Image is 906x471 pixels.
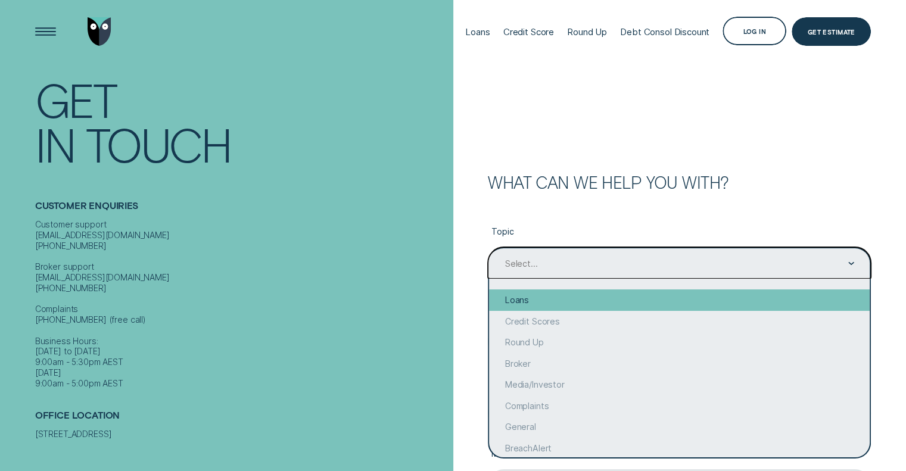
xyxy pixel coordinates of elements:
h1: Get In Touch [35,77,448,166]
div: In [35,121,75,166]
div: Credit Scores [489,311,870,332]
h2: Customer Enquiries [35,200,448,219]
div: Round Up [489,332,870,353]
div: Complaints [489,395,870,417]
div: Round Up [567,26,607,38]
div: Debt Consol Discount [620,26,709,38]
div: Loans [465,26,490,38]
button: Log in [723,17,786,45]
h2: Office Location [35,410,448,429]
div: Credit Score [503,26,554,38]
div: Select... [505,258,538,269]
div: General [489,416,870,438]
h2: What can we help you with? [488,174,871,190]
label: Topic [488,218,871,247]
label: Message [488,439,871,469]
div: Customer support [EMAIL_ADDRESS][DOMAIN_NAME] [PHONE_NUMBER] Broker support [EMAIL_ADDRESS][DOMAI... [35,219,448,389]
button: Open Menu [31,17,60,46]
div: Touch [86,121,231,166]
div: BreachAlert [489,438,870,459]
div: Media/Investor [489,374,870,395]
div: Broker [489,353,870,375]
img: Wisr [88,17,111,46]
div: [STREET_ADDRESS] [35,429,448,439]
div: Get [35,77,116,121]
div: Loans [489,289,870,311]
a: Get Estimate [792,17,871,46]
